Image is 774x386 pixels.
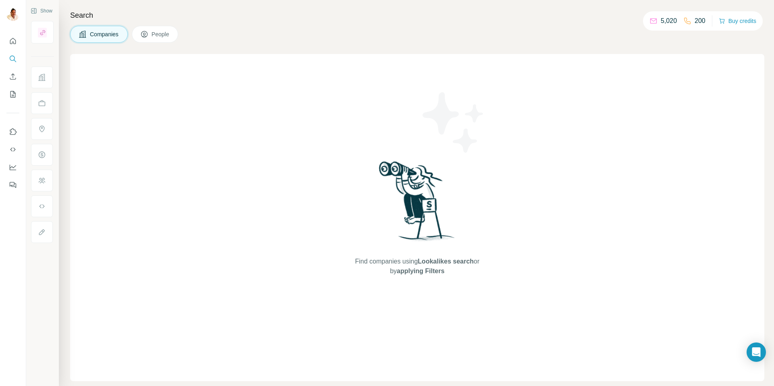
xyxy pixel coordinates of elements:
[375,159,459,249] img: Surfe Illustration - Woman searching with binoculars
[747,342,766,362] div: Open Intercom Messenger
[397,268,444,274] span: applying Filters
[90,30,119,38] span: Companies
[6,69,19,84] button: Enrich CSV
[25,5,58,17] button: Show
[6,34,19,48] button: Quick start
[152,30,170,38] span: People
[6,142,19,157] button: Use Surfe API
[353,257,482,276] span: Find companies using or by
[719,15,756,27] button: Buy credits
[6,87,19,102] button: My lists
[695,16,705,26] p: 200
[418,258,474,265] span: Lookalikes search
[6,160,19,174] button: Dashboard
[6,52,19,66] button: Search
[417,86,490,159] img: Surfe Illustration - Stars
[6,178,19,192] button: Feedback
[70,10,764,21] h4: Search
[661,16,677,26] p: 5,020
[6,125,19,139] button: Use Surfe on LinkedIn
[6,8,19,21] img: Avatar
